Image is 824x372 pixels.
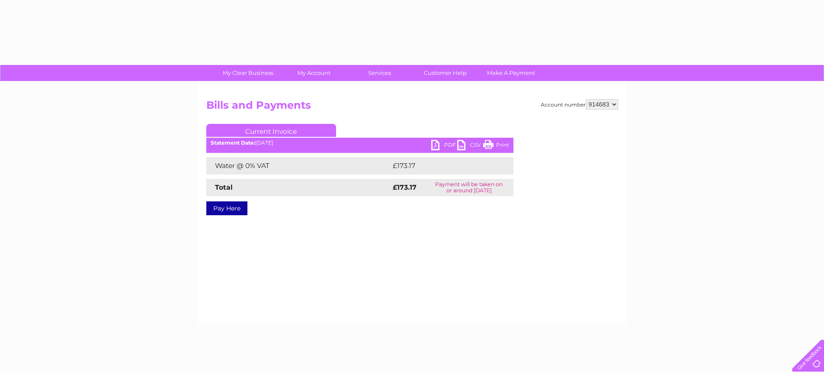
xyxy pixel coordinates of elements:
h2: Bills and Payments [206,99,618,116]
a: PDF [431,140,457,152]
strong: £173.17 [393,183,417,191]
td: £173.17 [391,157,497,175]
strong: Total [215,183,233,191]
a: Print [483,140,509,152]
a: Services [344,65,415,81]
div: [DATE] [206,140,513,146]
a: My Clear Business [212,65,284,81]
a: Pay Here [206,201,247,215]
a: Current Invoice [206,124,336,137]
a: Make A Payment [475,65,547,81]
td: Payment will be taken on or around [DATE] [425,179,513,196]
div: Account number [541,99,618,110]
a: Customer Help [410,65,481,81]
b: Statement Date: [211,139,255,146]
a: CSV [457,140,483,152]
a: My Account [278,65,349,81]
td: Water @ 0% VAT [206,157,391,175]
